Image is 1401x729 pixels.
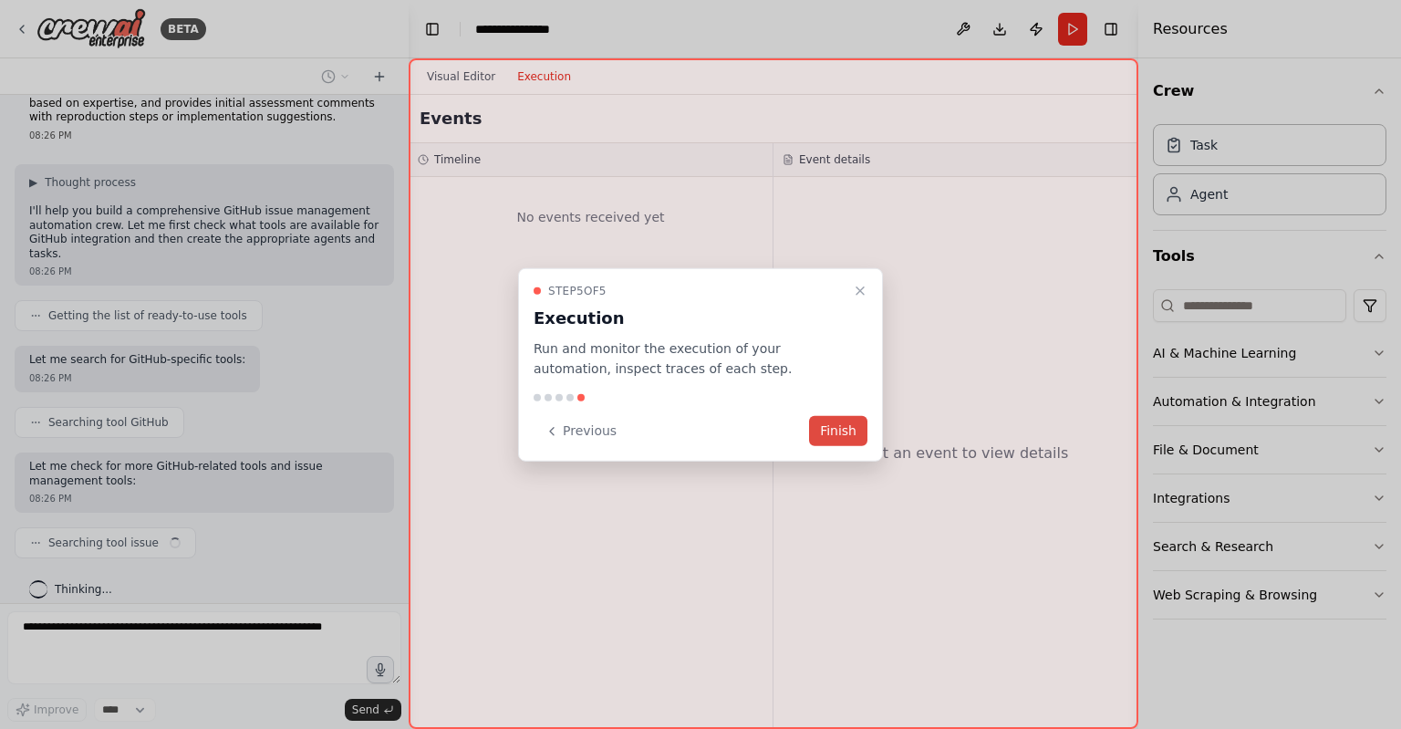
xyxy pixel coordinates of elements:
span: Step 5 of 5 [548,283,607,297]
p: Run and monitor the execution of your automation, inspect traces of each step. [534,338,846,380]
button: Close walkthrough [849,279,871,301]
button: Hide left sidebar [420,16,445,42]
button: Previous [534,416,628,446]
h3: Execution [534,305,846,330]
button: Finish [809,416,867,446]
